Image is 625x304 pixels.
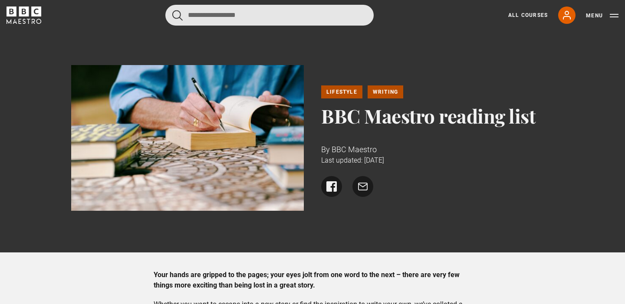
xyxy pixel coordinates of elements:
span: BBC Maestro [332,145,377,154]
a: All Courses [508,11,548,19]
a: Writing [368,85,403,98]
svg: BBC Maestro [7,7,41,24]
a: Lifestyle [321,85,362,98]
img: Lee Child signs books [71,65,304,211]
button: Submit the search query [172,10,183,21]
button: Toggle navigation [586,11,618,20]
h1: BBC Maestro reading list [321,105,554,126]
span: By [321,145,330,154]
strong: Your hands are gripped to the pages; your eyes jolt from one word to the next – there are very fe... [154,271,460,289]
time: Last updated: [DATE] [321,156,384,164]
input: Search [165,5,374,26]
